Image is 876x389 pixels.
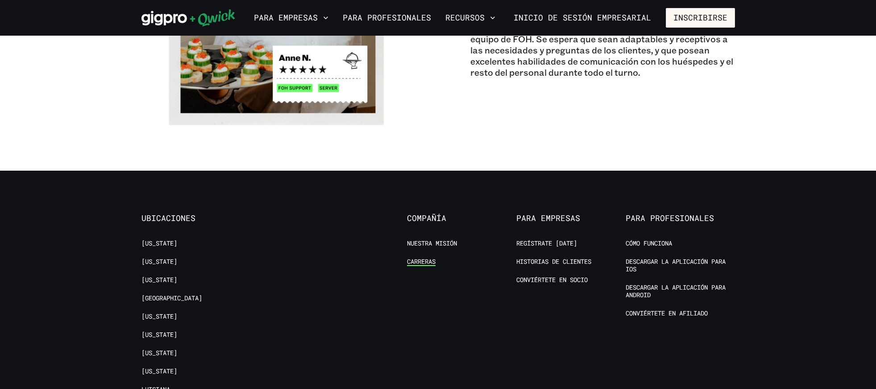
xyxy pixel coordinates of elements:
[141,348,177,357] font: [US_STATE]
[343,12,431,23] font: Para profesionales
[445,12,485,23] font: Recursos
[141,213,195,223] font: Ubicaciones
[626,239,672,247] font: Cómo funciona
[141,367,177,376] a: [US_STATE]
[141,276,177,284] a: [US_STATE]
[516,239,577,248] a: Regístrate [DATE]
[407,213,446,223] font: Compañía
[626,257,726,273] font: Descargar la aplicación para iOS
[407,239,457,247] font: Nuestra misión
[339,10,435,25] a: Para profesionales
[626,283,726,299] font: Descargar la aplicación para Android
[141,331,177,339] a: [US_STATE]
[626,309,708,318] a: Conviértete en afiliado
[141,312,177,320] font: [US_STATE]
[141,258,177,266] a: [US_STATE]
[141,239,177,248] a: [US_STATE]
[442,10,499,25] button: Recursos
[514,12,651,23] font: Inicio de sesión empresarial
[407,257,436,266] font: Carreras
[516,276,588,284] a: Conviértete en socio
[516,239,577,247] font: Regístrate [DATE]
[250,10,332,25] button: Para empresas
[141,294,202,303] a: [GEOGRAPHIC_DATA]
[141,312,177,321] a: [US_STATE]
[516,258,591,266] a: Historias de clientes
[626,213,714,223] font: Para profesionales
[254,12,318,23] font: Para empresas
[407,239,457,248] a: Nuestra misión
[516,275,588,284] font: Conviértete en socio
[141,239,177,247] font: [US_STATE]
[626,309,708,317] font: Conviértete en afiliado
[516,213,580,223] font: Para empresas
[506,8,659,27] a: Inicio de sesión empresarial
[407,258,436,266] a: Carreras
[626,239,672,248] a: Cómo funciona
[141,367,177,375] font: [US_STATE]
[626,258,735,274] a: Descargar la aplicación para iOS
[141,257,177,266] font: [US_STATE]
[141,294,202,302] font: [GEOGRAPHIC_DATA]
[626,283,735,299] a: Descargar la aplicación para Android
[666,8,735,27] button: Inscribirse
[516,257,591,266] font: Historias de clientes
[141,275,177,284] font: [US_STATE]
[141,349,177,357] a: [US_STATE]
[673,12,727,23] font: Inscribirse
